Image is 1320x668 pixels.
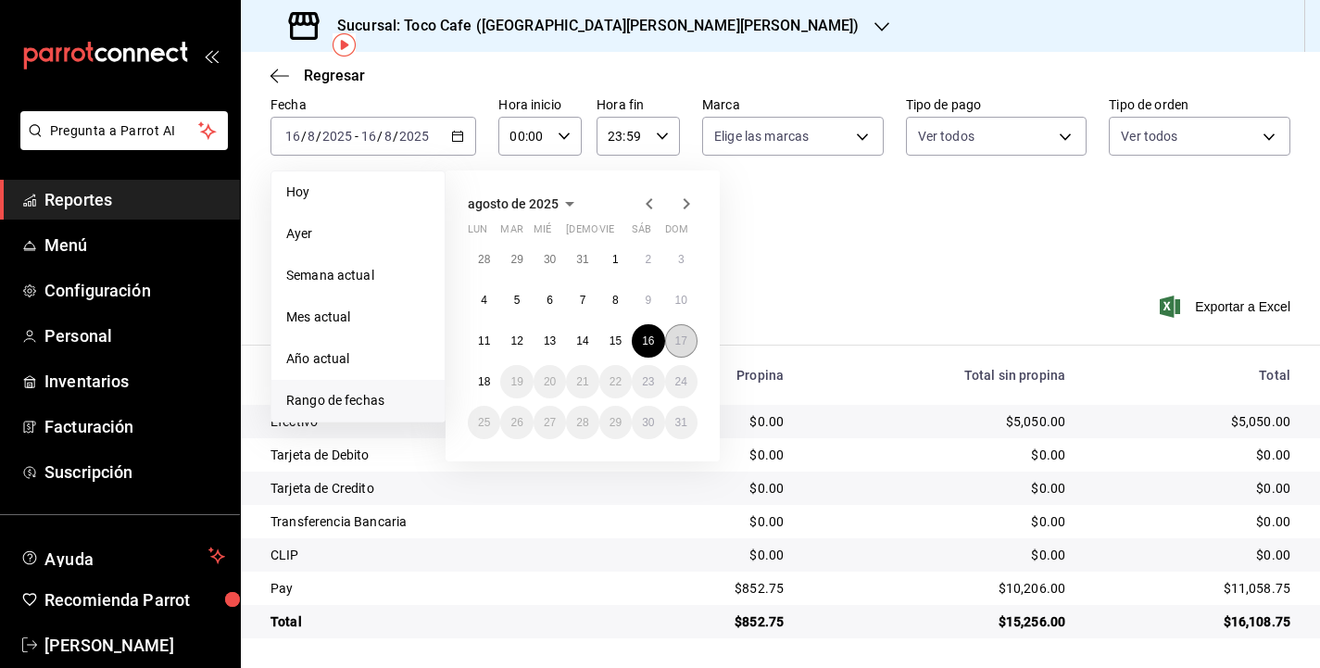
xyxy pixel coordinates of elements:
span: Regresar [304,67,365,84]
abbr: 12 de agosto de 2025 [510,334,522,347]
button: 5 de agosto de 2025 [500,284,533,317]
abbr: 4 de agosto de 2025 [481,294,487,307]
abbr: 14 de agosto de 2025 [576,334,588,347]
button: 6 de agosto de 2025 [534,284,566,317]
div: $0.00 [813,546,1065,564]
abbr: 30 de julio de 2025 [544,253,556,266]
abbr: 25 de agosto de 2025 [478,416,490,429]
span: Ver todos [918,127,974,145]
div: $0.00 [813,446,1065,464]
button: 15 de agosto de 2025 [599,324,632,358]
div: $16,108.75 [1095,612,1290,631]
button: 28 de agosto de 2025 [566,406,598,439]
div: $852.75 [644,579,784,598]
div: Total sin propina [813,368,1065,383]
abbr: martes [500,223,522,243]
span: Mes actual [286,308,430,327]
button: open_drawer_menu [204,48,219,63]
abbr: miércoles [534,223,551,243]
span: Reportes [44,187,225,212]
input: ---- [398,129,430,144]
button: Pregunta a Parrot AI [20,111,228,150]
div: $0.00 [1095,446,1290,464]
div: Tarjeta de Credito [270,479,614,498]
label: Hora fin [597,98,680,111]
a: Pregunta a Parrot AI [13,134,228,154]
abbr: 22 de agosto de 2025 [610,375,622,388]
button: 7 de agosto de 2025 [566,284,598,317]
abbr: 19 de agosto de 2025 [510,375,522,388]
span: Configuración [44,278,225,303]
h3: Sucursal: Toco Cafe ([GEOGRAPHIC_DATA][PERSON_NAME][PERSON_NAME]) [322,15,860,37]
button: 16 de agosto de 2025 [632,324,664,358]
button: 19 de agosto de 2025 [500,365,533,398]
button: 17 de agosto de 2025 [665,324,698,358]
div: $15,256.00 [813,612,1065,631]
button: Regresar [270,67,365,84]
span: Personal [44,323,225,348]
div: Transferencia Bancaria [270,512,614,531]
button: 12 de agosto de 2025 [500,324,533,358]
abbr: 8 de agosto de 2025 [612,294,619,307]
label: Tipo de orden [1109,98,1290,111]
input: -- [360,129,377,144]
div: $11,058.75 [1095,579,1290,598]
button: 21 de agosto de 2025 [566,365,598,398]
abbr: 1 de agosto de 2025 [612,253,619,266]
span: - [355,129,358,144]
div: Total [270,612,614,631]
button: 13 de agosto de 2025 [534,324,566,358]
button: 30 de agosto de 2025 [632,406,664,439]
span: Pregunta a Parrot AI [50,121,199,141]
span: Recomienda Parrot [44,587,225,612]
input: -- [284,129,301,144]
div: $5,050.00 [813,412,1065,431]
span: Suscripción [44,460,225,485]
button: 27 de agosto de 2025 [534,406,566,439]
button: 9 de agosto de 2025 [632,284,664,317]
abbr: 31 de julio de 2025 [576,253,588,266]
div: Pay [270,579,614,598]
abbr: 7 de agosto de 2025 [580,294,586,307]
abbr: 27 de agosto de 2025 [544,416,556,429]
span: / [393,129,398,144]
span: Año actual [286,349,430,369]
div: Total [1095,368,1290,383]
img: Tooltip marker [333,33,356,57]
button: 3 de agosto de 2025 [665,243,698,276]
abbr: 24 de agosto de 2025 [675,375,687,388]
button: 31 de julio de 2025 [566,243,598,276]
label: Fecha [270,98,476,111]
span: Ayuda [44,545,201,567]
input: -- [383,129,393,144]
div: Tarjeta de Debito [270,446,614,464]
label: Marca [702,98,884,111]
button: 14 de agosto de 2025 [566,324,598,358]
input: ---- [321,129,353,144]
button: 23 de agosto de 2025 [632,365,664,398]
div: $0.00 [644,512,784,531]
button: 20 de agosto de 2025 [534,365,566,398]
div: $0.00 [1095,512,1290,531]
span: / [316,129,321,144]
abbr: 21 de agosto de 2025 [576,375,588,388]
abbr: 16 de agosto de 2025 [642,334,654,347]
abbr: sábado [632,223,651,243]
div: CLIP [270,546,614,564]
span: / [377,129,383,144]
span: Hoy [286,183,430,202]
div: $0.00 [813,512,1065,531]
button: Exportar a Excel [1163,296,1290,318]
button: 11 de agosto de 2025 [468,324,500,358]
abbr: 15 de agosto de 2025 [610,334,622,347]
span: Ayer [286,224,430,244]
abbr: 28 de julio de 2025 [478,253,490,266]
abbr: 26 de agosto de 2025 [510,416,522,429]
abbr: viernes [599,223,614,243]
button: 25 de agosto de 2025 [468,406,500,439]
button: 24 de agosto de 2025 [665,365,698,398]
button: 2 de agosto de 2025 [632,243,664,276]
abbr: 6 de agosto de 2025 [547,294,553,307]
abbr: 10 de agosto de 2025 [675,294,687,307]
